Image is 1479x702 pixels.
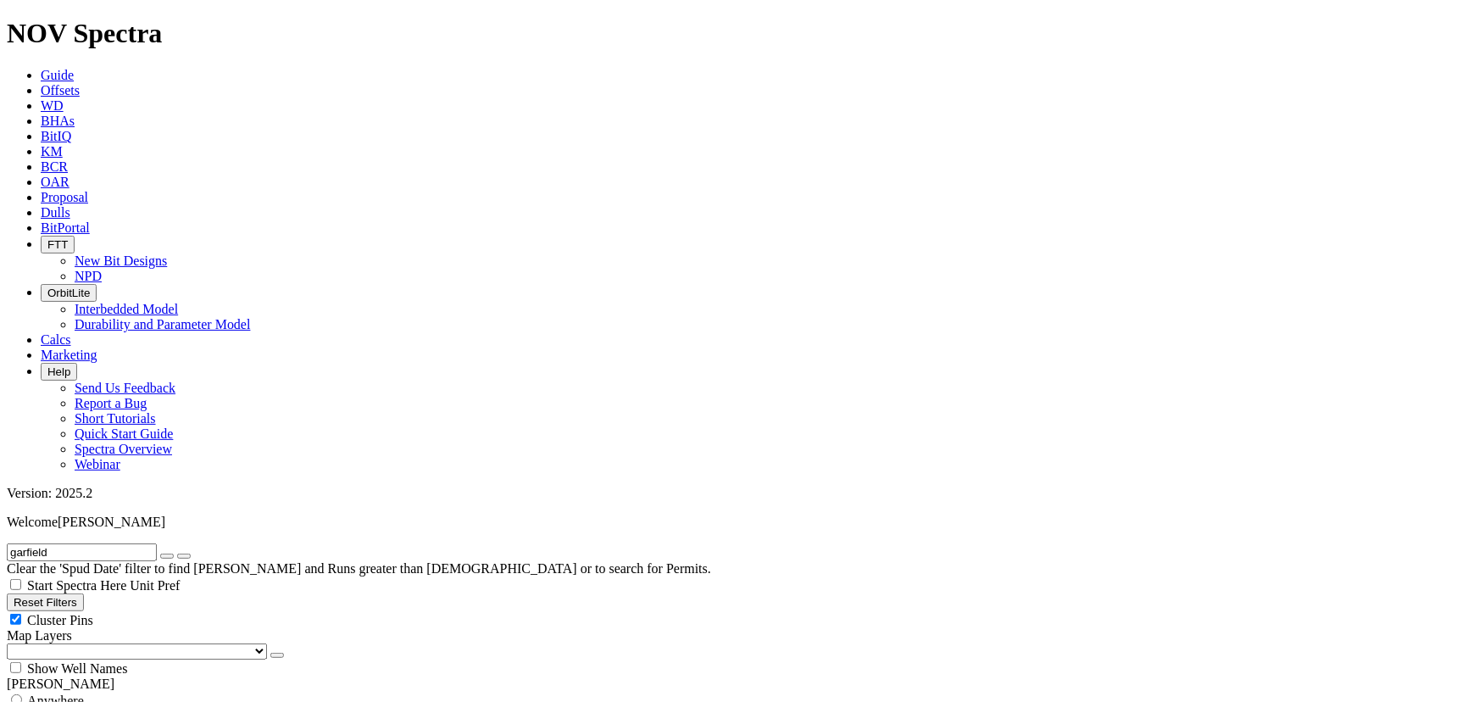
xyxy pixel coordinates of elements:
[58,515,165,529] span: [PERSON_NAME]
[41,98,64,113] a: WD
[41,348,97,362] a: Marketing
[75,302,178,316] a: Interbedded Model
[7,628,72,643] span: Map Layers
[41,159,68,174] a: BCR
[41,83,80,97] a: Offsets
[7,593,84,611] button: Reset Filters
[75,253,167,268] a: New Bit Designs
[41,220,90,235] a: BitPortal
[41,114,75,128] a: BHAs
[10,579,21,590] input: Start Spectra Here
[27,613,93,627] span: Cluster Pins
[41,205,70,220] a: Dulls
[7,561,711,576] span: Clear the 'Spud Date' filter to find [PERSON_NAME] and Runs greater than [DEMOGRAPHIC_DATA] or to...
[7,515,1472,530] p: Welcome
[7,486,1472,501] div: Version: 2025.2
[27,578,126,593] span: Start Spectra Here
[7,18,1472,49] h1: NOV Spectra
[41,68,74,82] a: Guide
[7,543,157,561] input: Search
[41,284,97,302] button: OrbitLite
[75,411,156,426] a: Short Tutorials
[130,578,180,593] span: Unit Pref
[41,190,88,204] a: Proposal
[41,236,75,253] button: FTT
[27,661,127,676] span: Show Well Names
[41,144,63,159] a: KM
[75,396,147,410] a: Report a Bug
[75,269,102,283] a: NPD
[75,426,173,441] a: Quick Start Guide
[75,442,172,456] a: Spectra Overview
[47,238,68,251] span: FTT
[47,365,70,378] span: Help
[41,175,70,189] a: OAR
[75,381,175,395] a: Send Us Feedback
[7,677,1472,692] div: [PERSON_NAME]
[75,317,251,331] a: Durability and Parameter Model
[41,363,77,381] button: Help
[47,287,90,299] span: OrbitLite
[41,332,71,347] a: Calcs
[75,457,120,471] a: Webinar
[41,129,71,143] a: BitIQ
